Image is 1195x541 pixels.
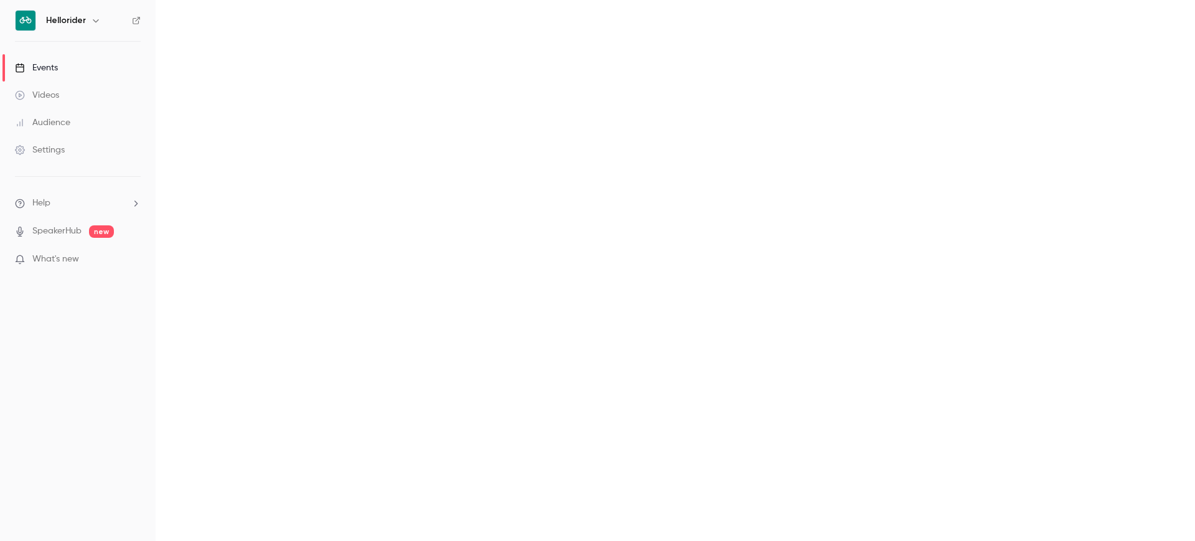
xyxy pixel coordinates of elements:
img: Hellorider [16,11,35,31]
span: What's new [32,253,79,266]
span: new [89,225,114,238]
div: Audience [15,116,70,129]
li: help-dropdown-opener [15,197,141,210]
span: Help [32,197,50,210]
div: Events [15,62,58,74]
div: Videos [15,89,59,101]
h6: Hellorider [46,14,86,27]
a: SpeakerHub [32,225,82,238]
div: Settings [15,144,65,156]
